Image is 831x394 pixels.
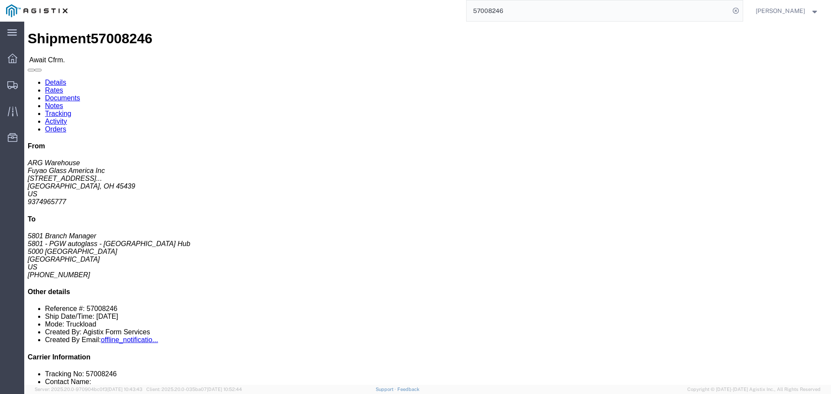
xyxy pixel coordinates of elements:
[207,387,242,392] span: [DATE] 10:52:44
[6,4,68,17] img: logo
[35,387,142,392] span: Server: 2025.20.0-970904bc0f3
[397,387,419,392] a: Feedback
[107,387,142,392] span: [DATE] 10:43:43
[687,386,821,393] span: Copyright © [DATE]-[DATE] Agistix Inc., All Rights Reserved
[376,387,397,392] a: Support
[756,6,805,16] span: Douglas Harris
[755,6,819,16] button: [PERSON_NAME]
[24,22,831,385] iframe: FS Legacy Container
[146,387,242,392] span: Client: 2025.20.0-035ba07
[467,0,730,21] input: Search for shipment number, reference number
